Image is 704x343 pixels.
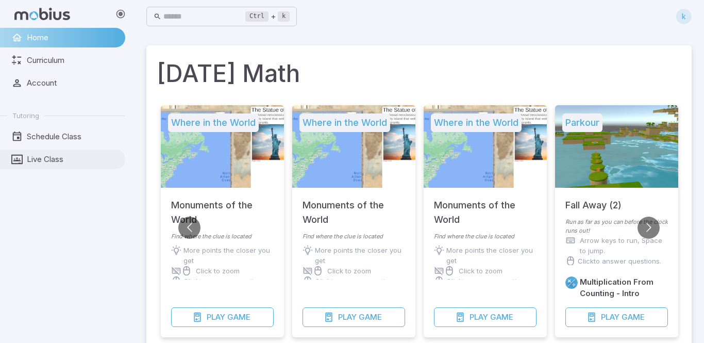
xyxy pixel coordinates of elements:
[207,312,225,323] span: Play
[580,235,668,256] p: Arrow keys to run, Space to jump.
[245,10,290,23] div: +
[227,312,250,323] span: Game
[303,307,405,327] button: PlayGame
[303,188,405,227] h5: Monuments of the World
[196,266,240,276] p: Click to zoom
[638,217,660,239] button: Go to next slide
[434,232,537,241] p: Find where the clue is located
[565,276,578,289] a: Multiply/Divide
[446,276,530,286] p: Click to answer questions.
[622,312,645,323] span: Game
[490,312,513,323] span: Game
[446,245,537,266] p: More points the closer you get
[178,217,200,239] button: Go to previous slide
[299,113,390,132] h5: Where in the World
[157,56,681,91] h1: [DATE] Math
[183,276,267,286] p: Click to answer questions.
[338,312,357,323] span: Play
[171,188,274,227] h5: Monuments of the World
[171,232,274,241] p: Find where the clue is located
[245,11,269,22] kbd: Ctrl
[676,9,692,24] div: k
[27,32,118,43] span: Home
[565,188,622,213] h5: Fall Away (2)
[562,113,602,132] h5: Parkour
[580,276,668,299] h6: Multiplication From Counting - Intro
[27,55,118,66] span: Curriculum
[565,307,668,327] button: PlayGame
[278,11,290,22] kbd: k
[183,245,274,266] p: More points the closer you get
[565,218,668,235] p: Run as far as you can before the clock runs out!
[27,154,118,165] span: Live Class
[431,113,522,132] h5: Where in the World
[459,266,502,276] p: Click to zoom
[434,188,537,227] h5: Monuments of the World
[27,77,118,89] span: Account
[171,307,274,327] button: PlayGame
[315,245,405,266] p: More points the closer you get
[168,113,259,132] h5: Where in the World
[12,111,39,120] span: Tutoring
[359,312,382,323] span: Game
[303,232,405,241] p: Find where the clue is located
[470,312,488,323] span: Play
[315,276,398,286] p: Click to answer questions.
[27,131,118,142] span: Schedule Class
[434,307,537,327] button: PlayGame
[578,256,661,266] p: Click to answer questions.
[327,266,371,276] p: Click to zoom
[601,312,619,323] span: Play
